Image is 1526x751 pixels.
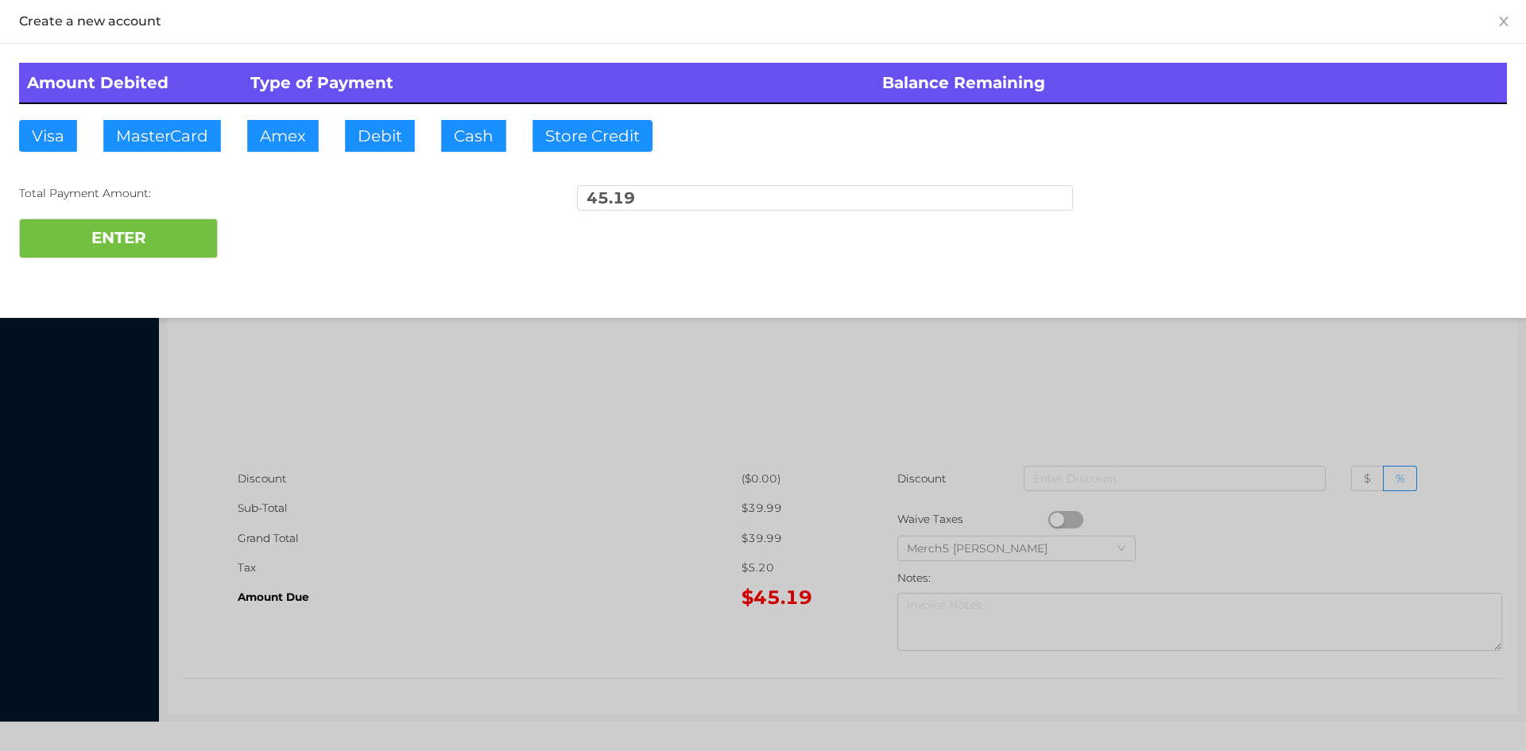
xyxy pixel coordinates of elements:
[874,63,1507,103] th: Balance Remaining
[19,219,218,258] button: ENTER
[1497,15,1510,28] i: icon: close
[103,120,221,152] button: MasterCard
[19,120,77,152] button: Visa
[19,63,242,103] th: Amount Debited
[19,13,1507,30] div: Create a new account
[345,120,415,152] button: Debit
[242,63,875,103] th: Type of Payment
[19,185,515,202] div: Total Payment Amount:
[533,120,653,152] button: Store Credit
[441,120,506,152] button: Cash
[247,120,319,152] button: Amex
